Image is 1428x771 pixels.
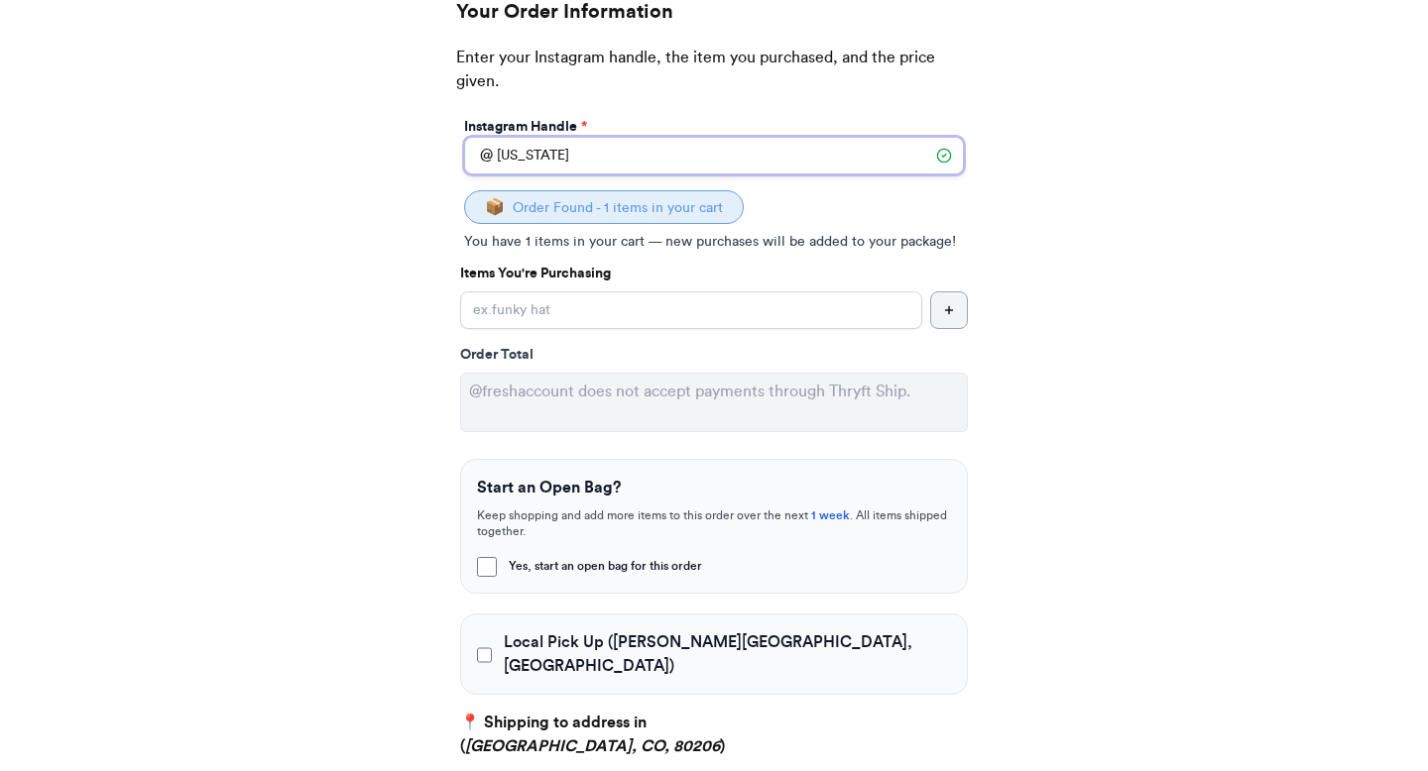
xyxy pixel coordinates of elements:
em: [GEOGRAPHIC_DATA], CO, 80206 [465,738,720,754]
div: Order Total [460,345,968,365]
input: Local Pick Up ([PERSON_NAME][GEOGRAPHIC_DATA], [GEOGRAPHIC_DATA]) [477,645,492,665]
input: ex.funky hat [460,291,922,329]
p: Items You're Purchasing [460,264,968,283]
label: Instagram Handle [464,117,587,137]
p: 📍 Shipping to address in ( ) [460,711,968,758]
span: Local Pick Up ([PERSON_NAME][GEOGRAPHIC_DATA], [GEOGRAPHIC_DATA]) [504,630,951,678]
p: You have 1 items in your cart — new purchases will be added to your package! [464,232,964,252]
span: 📦 [485,199,505,215]
input: Yes, start an open bag for this order [477,557,497,577]
div: @ [464,137,493,174]
span: Order Found - 1 items in your cart [513,201,723,215]
span: Yes, start an open bag for this order [509,558,702,574]
span: 1 week [811,509,850,521]
p: Enter your Instagram handle, the item you purchased, and the price given. [456,46,972,113]
h3: Start an Open Bag? [477,476,951,499]
p: Keep shopping and add more items to this order over the next . All items shipped together. [477,507,951,539]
